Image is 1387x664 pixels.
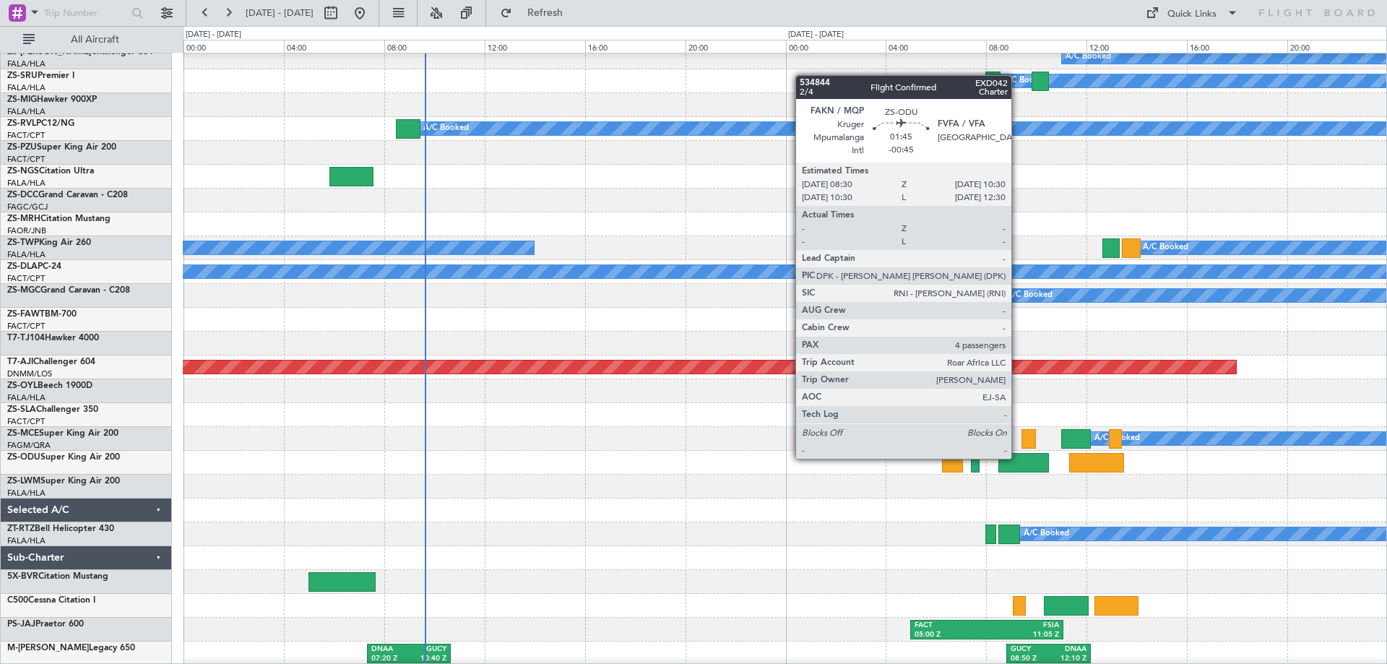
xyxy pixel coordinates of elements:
span: ZS-MRH [7,215,40,223]
a: FACT/CPT [7,416,45,427]
div: 16:00 [1187,40,1287,53]
div: DNAA [371,644,409,655]
a: FALA/HLA [7,535,46,546]
div: 12:00 [485,40,585,53]
a: ZS-MGCGrand Caravan - C208 [7,286,130,295]
span: ZS-MGC [7,286,40,295]
a: FALA/HLA [7,249,46,260]
a: ZS-LWMSuper King Air 200 [7,477,120,486]
a: M-[PERSON_NAME]Legacy 650 [7,644,135,652]
div: GUCY [409,644,446,655]
div: 07:20 Z [371,654,409,664]
button: Refresh [493,1,580,25]
a: FALA/HLA [7,488,46,499]
a: FACT/CPT [7,154,45,165]
a: ZS-SRUPremier I [7,72,74,80]
div: 08:00 [384,40,485,53]
div: FSIA [987,621,1059,631]
div: A/C Booked [1143,237,1188,259]
span: ZS-LWM [7,477,40,486]
a: FALA/HLA [7,82,46,93]
span: ZS-DCC [7,191,38,199]
div: A/C Booked [1024,523,1069,545]
a: ZS-SLAChallenger 350 [7,405,98,414]
div: [DATE] - [DATE] [788,29,844,41]
div: DNAA [1048,644,1086,655]
a: FAGC/GCJ [7,202,48,212]
div: 05:00 Z [915,630,987,640]
div: A/C Booked [1094,428,1140,449]
div: A/C Booked [1003,70,1048,92]
span: ZT-RTZ [7,525,35,533]
span: M-[PERSON_NAME] [7,644,89,652]
a: ZS-PZUSuper King Air 200 [7,143,116,152]
span: Refresh [515,8,576,18]
span: T7-TJ104 [7,334,45,342]
a: ZS-MIGHawker 900XP [7,95,97,104]
div: 08:00 [986,40,1086,53]
div: 08:50 Z [1011,654,1048,664]
span: ZS-DLA [7,262,38,271]
div: GUCY [1011,644,1048,655]
a: ZS-OYLBeech 1900D [7,381,92,390]
a: FALA/HLA [7,106,46,117]
div: 10:40 Z [409,654,446,664]
a: ZS-DLAPC-24 [7,262,61,271]
span: ZS-NGS [7,167,39,176]
a: ZS-FAWTBM-700 [7,310,77,319]
div: 12:00 [1086,40,1187,53]
span: C500 [7,596,28,605]
a: ZS-DCCGrand Caravan - C208 [7,191,128,199]
div: 12:10 Z [1048,654,1086,664]
span: ZS-RVL [7,119,36,128]
div: 00:00 [183,40,284,53]
a: FALA/HLA [7,178,46,189]
a: ZS-MRHCitation Mustang [7,215,111,223]
a: T7-TJ104Hawker 4000 [7,334,99,342]
a: FAGM/QRA [7,440,51,451]
span: ZS-TWP [7,238,39,247]
div: A/C Booked [1007,285,1053,306]
span: ZS-PZU [7,143,37,152]
a: PS-JAJPraetor 600 [7,620,84,629]
a: C500Cessna Citation I [7,596,95,605]
span: [DATE] - [DATE] [246,7,314,20]
a: FACT/CPT [7,130,45,141]
span: PS-JAJ [7,620,35,629]
div: [DATE] - [DATE] [186,29,241,41]
span: ZS-ODU [7,453,40,462]
div: Quick Links [1167,7,1217,22]
button: Quick Links [1138,1,1245,25]
input: Trip Number [44,2,127,24]
a: T7-AJIChallenger 604 [7,358,95,366]
span: 5X-BVR [7,572,38,581]
button: All Aircraft [16,28,157,51]
a: FACT/CPT [7,321,45,332]
a: FACT/CPT [7,273,45,284]
a: 5X-BVRCitation Mustang [7,572,108,581]
a: ZS-ODUSuper King Air 200 [7,453,120,462]
a: DNMM/LOS [7,368,52,379]
div: A/C Booked [423,118,469,139]
a: FALA/HLA [7,59,46,69]
a: ZT-RTZBell Helicopter 430 [7,525,114,533]
span: ZS-OYL [7,381,38,390]
a: ZS-TWPKing Air 260 [7,238,91,247]
a: ZS-NGSCitation Ultra [7,167,94,176]
span: T7-AJI [7,358,33,366]
a: ZS-RVLPC12/NG [7,119,74,128]
a: FAOR/JNB [7,225,46,236]
a: FALA/HLA [7,392,46,403]
div: 00:00 [786,40,886,53]
div: 11:05 Z [987,630,1059,640]
div: 20:00 [686,40,786,53]
a: ZS-MCESuper King Air 200 [7,429,118,438]
div: 04:00 [886,40,986,53]
span: All Aircraft [38,35,152,45]
div: 16:00 [585,40,686,53]
div: FACT [915,621,987,631]
span: ZS-SLA [7,405,36,414]
div: A/C Booked [1066,46,1111,68]
div: 04:00 [284,40,384,53]
span: ZS-SRU [7,72,38,80]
